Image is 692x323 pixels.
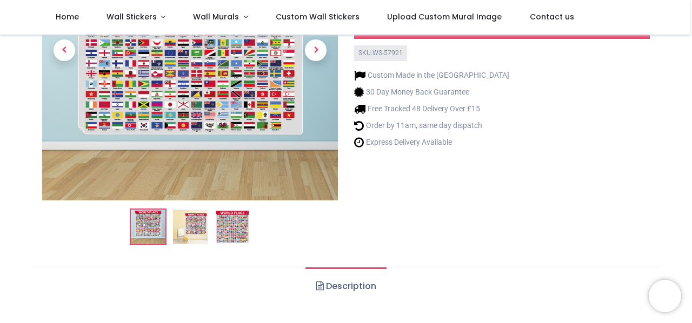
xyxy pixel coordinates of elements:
[193,11,239,22] span: Wall Murals
[387,11,502,22] span: Upload Custom Mural Image
[305,267,386,305] a: Description
[354,86,509,98] li: 30 Day Money Back Guarantee
[354,103,509,115] li: Free Tracked 48 Delivery Over £15
[354,137,509,148] li: Express Delivery Available
[354,45,407,61] div: SKU: WS-57921
[530,11,574,22] span: Contact us
[305,39,327,61] span: Next
[173,210,208,244] img: WS-57921-02
[354,70,509,81] li: Custom Made in the [GEOGRAPHIC_DATA]
[56,11,79,22] span: Home
[54,39,75,61] span: Previous
[649,280,681,312] iframe: Brevo live chat
[107,11,157,22] span: Wall Stickers
[354,120,509,131] li: Order by 11am, same day dispatch
[215,210,250,244] img: WS-57921-03
[276,11,360,22] span: Custom Wall Stickers
[131,210,165,244] img: World Flags Educational Wall Sticker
